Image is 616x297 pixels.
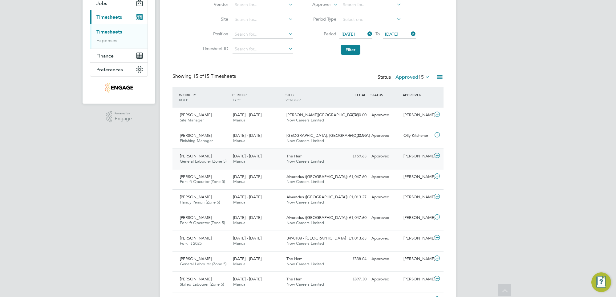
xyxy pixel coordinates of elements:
[233,236,261,241] span: [DATE] - [DATE]
[233,112,261,117] span: [DATE] - [DATE]
[337,192,369,202] div: £1,013.27
[115,116,132,121] span: Engage
[401,172,433,182] div: [PERSON_NAME]
[180,256,212,261] span: [PERSON_NAME]
[233,159,246,164] span: Manual
[180,241,202,246] span: Forklift 2025
[369,213,401,223] div: Approved
[418,74,424,80] span: 15
[401,131,433,141] div: Olly Kitchener
[201,31,228,37] label: Position
[180,112,212,117] span: [PERSON_NAME]
[337,151,369,161] div: £159.63
[337,254,369,264] div: £338.04
[369,131,401,141] div: Approved
[233,15,293,24] input: Search for...
[286,276,302,282] span: The Hem
[90,49,148,62] button: Finance
[90,24,148,49] div: Timesheets
[180,159,226,164] span: General Labourer (Zone 5)
[341,45,360,55] button: Filter
[337,233,369,244] div: £1,013.63
[96,0,107,6] span: Jobs
[369,151,401,161] div: Approved
[245,92,247,97] span: /
[401,192,433,202] div: [PERSON_NAME]
[286,220,324,225] span: Now Careers Limited
[286,236,346,241] span: B490108 - [GEOGRAPHIC_DATA]
[369,233,401,244] div: Approved
[180,200,220,205] span: Handy Person (Zone 5)
[233,194,261,200] span: [DATE] - [DATE]
[233,200,246,205] span: Manual
[286,117,324,123] span: Now Careers Limited
[177,89,231,105] div: WORKER
[180,179,225,184] span: Forklift Operator (Zone 5)
[233,256,261,261] span: [DATE] - [DATE]
[233,220,246,225] span: Manual
[233,282,246,287] span: Manual
[286,112,359,117] span: [PERSON_NAME][GEOGRAPHIC_DATA]
[96,53,114,59] span: Finance
[286,200,324,205] span: Now Careers Limited
[105,83,133,93] img: nowcareers-logo-retina.png
[233,30,293,39] input: Search for...
[342,31,355,37] span: [DATE]
[232,97,241,102] span: TYPE
[201,46,228,51] label: Timesheet ID
[96,38,117,43] a: Expenses
[337,274,369,284] div: £897.30
[286,153,302,159] span: The Hem
[395,74,430,80] label: Approved
[369,274,401,284] div: Approved
[286,159,324,164] span: Now Careers Limited
[286,241,324,246] span: Now Careers Limited
[193,73,204,79] span: 15 of
[309,31,336,37] label: Period
[309,16,336,22] label: Period Type
[378,73,431,82] div: Status
[233,117,246,123] span: Manual
[341,1,401,9] input: Search for...
[286,97,301,102] span: VENDOR
[201,16,228,22] label: Site
[303,2,331,8] label: Approver
[401,151,433,161] div: [PERSON_NAME]
[374,30,382,38] span: To
[369,89,401,100] div: STATUS
[90,63,148,76] button: Preferences
[401,233,433,244] div: [PERSON_NAME]
[337,110,369,120] div: £1,280.00
[96,29,122,35] a: Timesheets
[284,89,337,105] div: SITE
[180,236,212,241] span: [PERSON_NAME]
[233,215,261,220] span: [DATE] - [DATE]
[401,274,433,284] div: [PERSON_NAME]
[286,179,324,184] span: Now Careers Limited
[180,261,226,267] span: General Labourer (Zone 5)
[401,110,433,120] div: [PERSON_NAME]
[341,15,401,24] input: Select one
[355,92,366,97] span: TOTAL
[233,45,293,53] input: Search for...
[286,133,370,138] span: [GEOGRAPHIC_DATA], [GEOGRAPHIC_DATA]
[286,261,324,267] span: Now Careers Limited
[96,67,123,73] span: Preferences
[369,172,401,182] div: Approved
[233,1,293,9] input: Search for...
[286,215,347,220] span: Alvaredus ([GEOGRAPHIC_DATA])
[286,194,347,200] span: Alvaredus ([GEOGRAPHIC_DATA])
[286,174,347,179] span: Alvaredus ([GEOGRAPHIC_DATA])
[180,138,213,143] span: Finishing Manager
[233,133,261,138] span: [DATE] - [DATE]
[286,256,302,261] span: The Hem
[401,213,433,223] div: [PERSON_NAME]
[233,174,261,179] span: [DATE] - [DATE]
[180,117,204,123] span: Site Manager
[401,89,433,100] div: APPROVER
[180,220,225,225] span: Forklift Operator (Zone 5)
[180,133,212,138] span: [PERSON_NAME]
[286,282,324,287] span: Now Careers Limited
[233,261,246,267] span: Manual
[401,254,433,264] div: [PERSON_NAME]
